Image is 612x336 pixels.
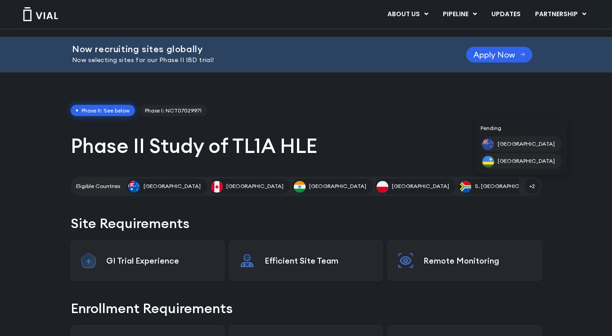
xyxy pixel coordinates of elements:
[309,182,366,190] span: [GEOGRAPHIC_DATA]
[482,139,494,150] img: New Zealand
[473,51,515,58] span: Apply Now
[475,182,538,190] span: S. [GEOGRAPHIC_DATA]
[72,55,444,65] p: Now selecting sites for our Phase II IBD trial!
[71,214,542,233] h2: Site Requirements
[106,255,215,266] p: GI Trial Experience
[528,7,594,22] a: PARTNERSHIPMenu Toggle
[459,181,471,193] img: S. Africa
[481,124,562,132] h2: Pending
[226,182,283,190] span: [GEOGRAPHIC_DATA]
[22,7,58,21] img: Vial Logo
[466,47,532,63] a: Apply Now
[423,255,532,266] p: Remote Monitoring
[128,181,140,193] img: Australia
[265,255,373,266] p: Efficient Site Team
[71,133,542,159] h1: Phase II Study of TL1A HLE
[498,140,555,148] span: [GEOGRAPHIC_DATA]
[482,156,494,167] img: Rwanda
[71,299,542,318] h2: Enrollment Requirements
[525,179,540,194] span: +2
[294,181,306,193] img: India
[484,7,527,22] a: UPDATES
[144,182,201,190] span: [GEOGRAPHIC_DATA]
[380,7,435,22] a: ABOUT USMenu Toggle
[498,157,555,165] span: [GEOGRAPHIC_DATA]
[211,181,223,193] img: Canada
[72,44,444,54] h2: Now recruiting sites globally
[392,182,449,190] span: [GEOGRAPHIC_DATA]
[377,181,388,193] img: Poland
[139,105,207,116] a: Phase I: NCT07029971
[436,7,484,22] a: PIPELINEMenu Toggle
[71,105,135,116] span: Phase II: See below
[76,182,120,190] h2: Eligible Countries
